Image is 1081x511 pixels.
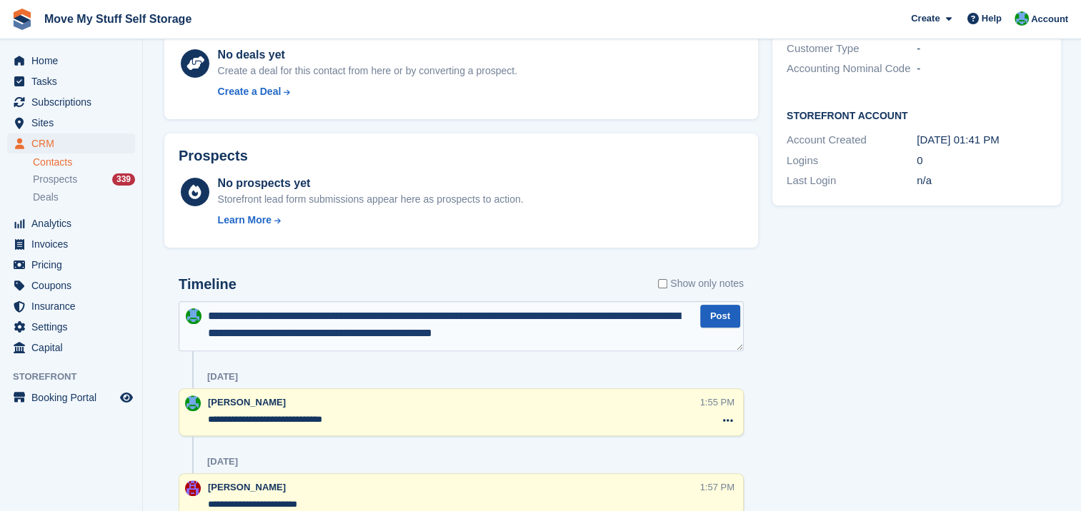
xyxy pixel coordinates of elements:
[787,132,917,148] div: Account Created
[787,61,917,77] div: Accounting Nominal Code
[186,308,201,324] img: Dan
[31,296,117,316] span: Insurance
[31,133,117,153] span: CRM
[982,11,1002,26] span: Help
[787,173,917,189] div: Last Login
[7,92,135,112] a: menu
[7,234,135,254] a: menu
[11,9,33,30] img: stora-icon-8386f47178a22dfd0bd8f6a31ec36ba5ce8667c1dd55bd0f319d3a0aa187defe.svg
[112,173,135,186] div: 339
[787,153,917,169] div: Logins
[218,46,517,64] div: No deals yet
[39,7,197,31] a: Move My Stuff Self Storage
[33,156,135,169] a: Contacts
[185,395,201,411] img: Dan
[7,317,135,337] a: menu
[917,132,1047,148] div: [DATE] 01:41 PM
[658,276,744,291] label: Show only notes
[7,338,135,358] a: menu
[218,213,524,228] a: Learn More
[218,64,517,79] div: Create a deal for this contact from here or by converting a prospect.
[917,41,1047,57] div: -
[700,480,734,494] div: 1:57 PM
[179,148,248,164] h2: Prospects
[31,338,117,358] span: Capital
[185,480,201,496] img: Carrie Machin
[218,84,517,99] a: Create a Deal
[787,108,1047,122] h2: Storefront Account
[31,71,117,91] span: Tasks
[31,92,117,112] span: Subscriptions
[31,255,117,275] span: Pricing
[208,482,286,492] span: [PERSON_NAME]
[218,175,524,192] div: No prospects yet
[911,11,940,26] span: Create
[700,395,734,409] div: 1:55 PM
[31,234,117,254] span: Invoices
[218,213,272,228] div: Learn More
[7,296,135,316] a: menu
[31,317,117,337] span: Settings
[7,133,135,153] a: menu
[787,41,917,57] div: Customer Type
[207,456,238,467] div: [DATE]
[917,173,1047,189] div: n/a
[7,71,135,91] a: menu
[33,173,77,186] span: Prospects
[33,172,135,187] a: Prospects 339
[658,276,667,291] input: Show only notes
[31,113,117,133] span: Sites
[31,213,117,233] span: Analytics
[13,370,142,384] span: Storefront
[1015,11,1029,26] img: Dan
[31,275,117,295] span: Coupons
[31,388,117,408] span: Booking Portal
[179,276,236,293] h2: Timeline
[208,397,286,408] span: [PERSON_NAME]
[7,275,135,295] a: menu
[7,213,135,233] a: menu
[218,192,524,207] div: Storefront lead form submissions appear here as prospects to action.
[33,190,135,205] a: Deals
[7,113,135,133] a: menu
[7,255,135,275] a: menu
[31,51,117,71] span: Home
[7,51,135,71] a: menu
[118,389,135,406] a: Preview store
[1031,12,1068,26] span: Account
[700,305,740,328] button: Post
[207,371,238,383] div: [DATE]
[218,84,282,99] div: Create a Deal
[917,61,1047,77] div: -
[7,388,135,408] a: menu
[33,191,59,204] span: Deals
[917,153,1047,169] div: 0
